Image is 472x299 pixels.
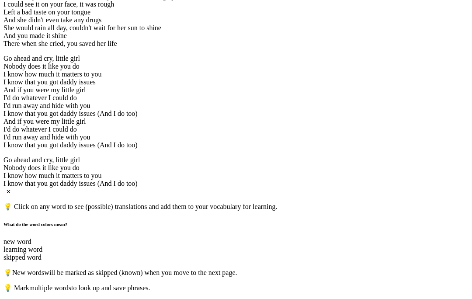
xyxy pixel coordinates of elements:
[35,24,46,31] span: rain
[35,86,49,94] span: were
[23,86,34,94] span: you
[56,55,68,62] span: little
[32,156,42,163] span: and
[3,202,469,211] p: 💡 Click on any word to see (possible) translations and add them to your vocabulary for learning.
[6,125,7,133] span: '
[12,269,44,276] span: New words
[3,188,14,195] button: ✕
[126,110,135,117] span: too
[70,125,77,133] span: do
[126,141,135,149] span: too
[52,156,54,163] span: ,
[3,133,6,141] span: I
[79,110,95,117] span: issues
[80,0,83,8] span: it
[7,78,23,86] span: know
[70,55,80,62] span: girl
[56,156,68,163] span: little
[3,156,12,163] span: Go
[97,40,106,47] span: her
[62,70,82,78] span: matters
[35,118,49,125] span: were
[126,180,135,187] span: too
[63,40,65,47] span: ,
[37,180,48,187] span: you
[22,8,32,16] span: bad
[40,102,50,109] span: and
[61,16,73,24] span: take
[52,55,54,62] span: ,
[44,55,52,62] span: cry
[62,118,74,125] span: little
[79,141,95,149] span: issues
[12,125,19,133] span: do
[7,0,23,8] span: could
[88,24,90,31] span: '
[135,180,137,187] span: )
[17,8,20,16] span: a
[25,110,35,117] span: that
[97,141,100,149] span: (
[66,102,78,109] span: with
[56,24,66,31] span: day
[60,78,77,86] span: daddy
[12,102,21,109] span: run
[49,125,51,133] span: I
[7,110,23,117] span: know
[28,16,41,24] span: didn
[135,110,137,117] span: )
[25,172,37,179] span: how
[85,0,96,8] span: was
[38,172,54,179] span: much
[139,24,145,31] span: to
[114,141,116,149] span: I
[128,24,137,31] span: sun
[24,102,38,109] span: away
[76,118,86,125] span: girl
[60,180,77,187] span: daddy
[16,24,33,31] span: would
[3,164,26,171] span: Nobody
[12,133,21,141] span: run
[35,0,39,8] span: it
[48,164,59,171] span: like
[29,284,71,292] span: multiple words
[21,125,47,133] span: whatever
[37,78,48,86] span: you
[37,141,48,149] span: you
[76,86,86,94] span: girl
[52,125,68,133] span: could
[3,238,31,245] span: new word
[98,0,114,8] span: rough
[3,118,16,125] span: And
[3,268,469,277] p: 💡 will be marked as skipped (known) when you move to the next page.
[3,94,6,101] span: I
[3,284,469,292] p: 💡 Mark to look up and save phrases.
[48,63,59,70] span: like
[34,8,46,16] span: taste
[3,254,42,261] span: skipped word
[3,172,6,179] span: I
[25,180,35,187] span: that
[3,246,42,253] span: learning word
[62,86,74,94] span: little
[21,40,37,47] span: when
[52,32,67,39] span: shine
[118,141,125,149] span: do
[6,133,7,141] span: '
[12,94,19,101] span: do
[79,180,95,187] span: issues
[48,24,55,31] span: all
[73,63,80,70] span: do
[25,0,34,8] span: see
[38,40,48,47] span: she
[25,141,35,149] span: that
[49,40,63,47] span: cried
[28,63,41,70] span: does
[7,180,23,187] span: know
[17,86,22,94] span: if
[7,125,10,133] span: d
[146,24,161,31] span: shine
[23,118,34,125] span: you
[65,0,76,8] span: face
